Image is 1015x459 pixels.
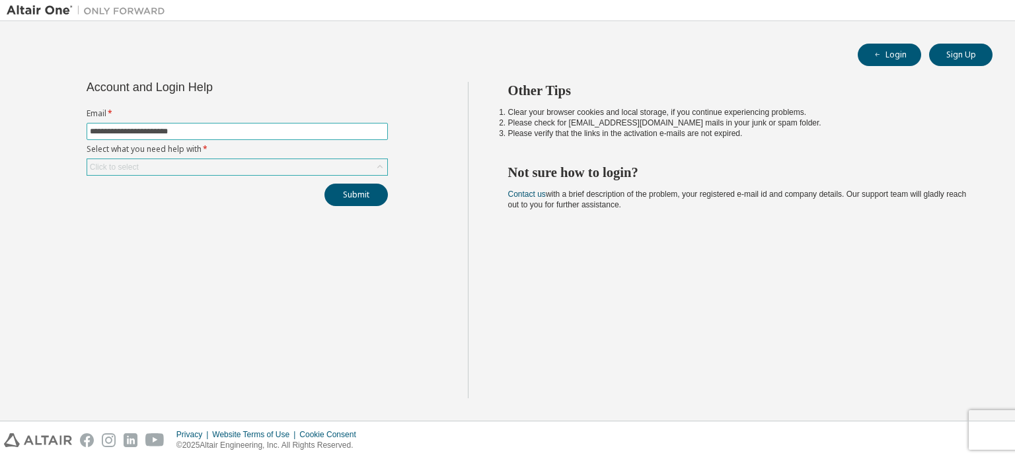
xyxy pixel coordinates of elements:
p: © 2025 Altair Engineering, Inc. All Rights Reserved. [176,440,364,451]
button: Sign Up [929,44,993,66]
img: instagram.svg [102,433,116,447]
h2: Not sure how to login? [508,164,969,181]
img: facebook.svg [80,433,94,447]
li: Clear your browser cookies and local storage, if you continue experiencing problems. [508,107,969,118]
div: Click to select [90,162,139,172]
div: Click to select [87,159,387,175]
div: Website Terms of Use [212,429,299,440]
span: with a brief description of the problem, your registered e-mail id and company details. Our suppo... [508,190,967,209]
label: Email [87,108,388,119]
button: Submit [324,184,388,206]
h2: Other Tips [508,82,969,99]
img: altair_logo.svg [4,433,72,447]
li: Please check for [EMAIL_ADDRESS][DOMAIN_NAME] mails in your junk or spam folder. [508,118,969,128]
div: Account and Login Help [87,82,328,92]
div: Privacy [176,429,212,440]
img: youtube.svg [145,433,165,447]
label: Select what you need help with [87,144,388,155]
div: Cookie Consent [299,429,363,440]
button: Login [858,44,921,66]
img: linkedin.svg [124,433,137,447]
img: Altair One [7,4,172,17]
li: Please verify that the links in the activation e-mails are not expired. [508,128,969,139]
a: Contact us [508,190,546,199]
